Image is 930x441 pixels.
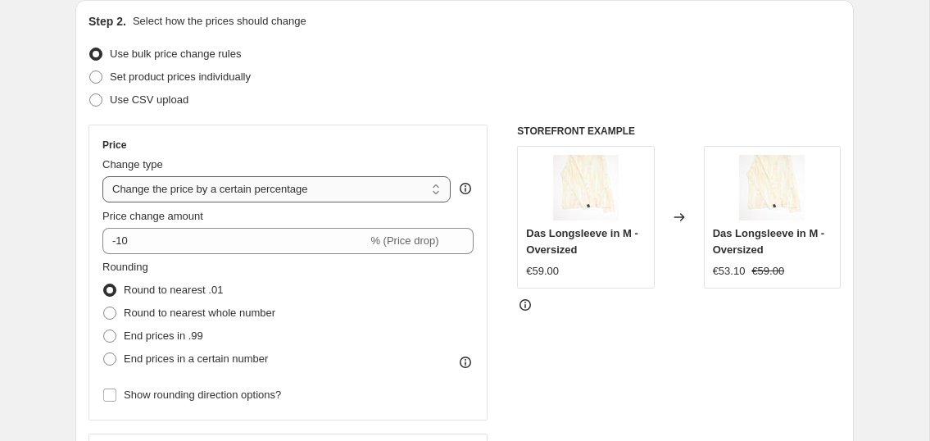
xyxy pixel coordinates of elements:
span: End prices in a certain number [124,352,268,365]
input: -15 [102,228,367,254]
span: % (Price drop) [370,234,438,247]
span: Change type [102,158,163,170]
span: Price change amount [102,210,203,222]
div: €59.00 [526,263,559,280]
h2: Step 2. [88,13,126,30]
span: Das Longsleeve in M - Oversized [713,227,825,256]
h6: STOREFRONT EXAMPLE [517,125,841,138]
img: IMG_0010_764c9db8-7926-45cf-bff1-2bfa11165b56_80x.jpg [553,155,619,220]
span: Round to nearest whole number [124,307,275,319]
div: €53.10 [713,263,746,280]
img: IMG_0010_764c9db8-7926-45cf-bff1-2bfa11165b56_80x.jpg [739,155,805,220]
strike: €59.00 [751,263,784,280]
span: Set product prices individually [110,70,251,83]
span: Use CSV upload [110,93,188,106]
p: Select how the prices should change [133,13,306,30]
span: Das Longsleeve in M - Oversized [526,227,638,256]
span: Round to nearest .01 [124,284,223,296]
span: Show rounding direction options? [124,389,281,401]
div: help [457,180,474,197]
span: End prices in .99 [124,330,203,342]
span: Rounding [102,261,148,273]
h3: Price [102,139,126,152]
span: Use bulk price change rules [110,48,241,60]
